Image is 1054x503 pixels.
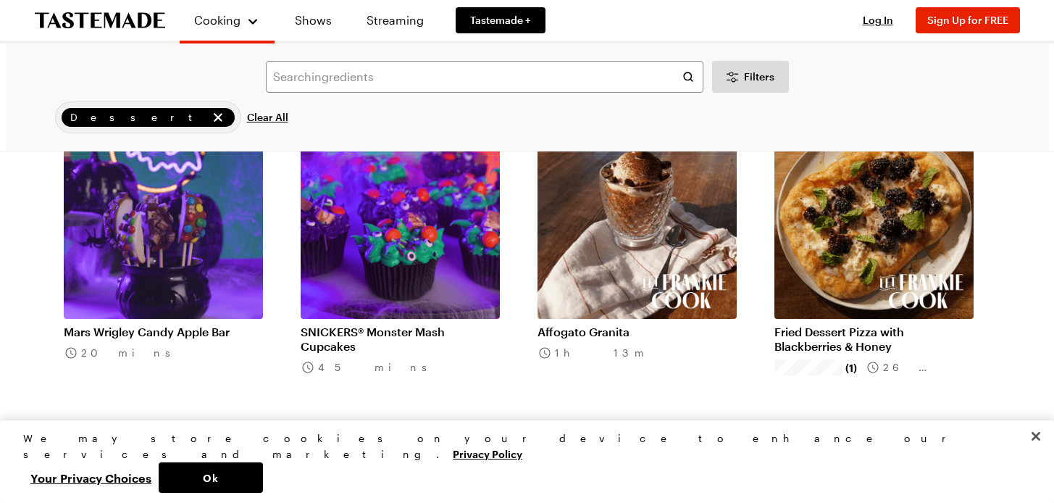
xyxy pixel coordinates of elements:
a: To Tastemade Home Page [35,12,165,29]
span: Dessert [70,109,207,125]
button: Desktop filters [712,61,789,93]
button: remove Dessert [210,109,226,125]
a: Mars Wrigley Candy Apple Bar [64,325,263,339]
a: SNICKERS® Monster Mash Cupcakes [301,325,500,354]
a: Fried Dessert Pizza with Blackberries & Honey [774,325,974,354]
span: Cooking [194,13,241,27]
a: Affogato Granita [538,325,737,339]
div: We may store cookies on your device to enhance our services and marketing. [23,431,1019,462]
button: Cooking [194,6,260,35]
button: Clear All [247,101,288,133]
span: Log In [863,14,893,26]
button: Your Privacy Choices [23,462,159,493]
button: Ok [159,462,263,493]
span: Tastemade + [470,13,531,28]
button: Close [1020,420,1052,452]
button: Sign Up for FREE [916,7,1020,33]
span: Sign Up for FREE [927,14,1008,26]
a: More information about your privacy, opens in a new tab [453,446,522,460]
div: Privacy [23,431,1019,493]
span: Clear All [247,110,288,125]
button: Log In [849,13,907,28]
a: Tastemade + [456,7,545,33]
span: Filters [744,70,774,84]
